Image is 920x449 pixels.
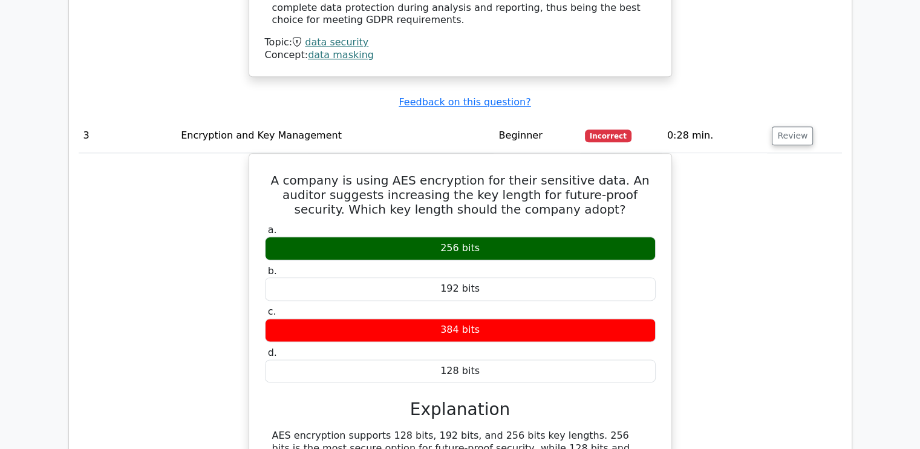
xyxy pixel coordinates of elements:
div: 256 bits [265,237,656,260]
td: Beginner [494,119,579,153]
span: c. [268,306,276,317]
td: 3 [79,119,177,153]
h3: Explanation [272,399,648,420]
td: 0:28 min. [662,119,768,153]
a: Feedback on this question? [399,96,530,108]
h5: A company is using AES encryption for their sensitive data. An auditor suggests increasing the ke... [264,173,657,217]
div: 384 bits [265,318,656,342]
span: b. [268,265,277,277]
div: 192 bits [265,277,656,301]
span: a. [268,224,277,235]
a: data masking [308,49,374,61]
span: d. [268,347,277,358]
div: Concept: [265,49,656,62]
button: Review [772,126,813,145]
div: 128 bits [265,359,656,383]
td: Encryption and Key Management [176,119,494,153]
a: data security [305,36,368,48]
span: Incorrect [585,129,631,142]
div: Topic: [265,36,656,49]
